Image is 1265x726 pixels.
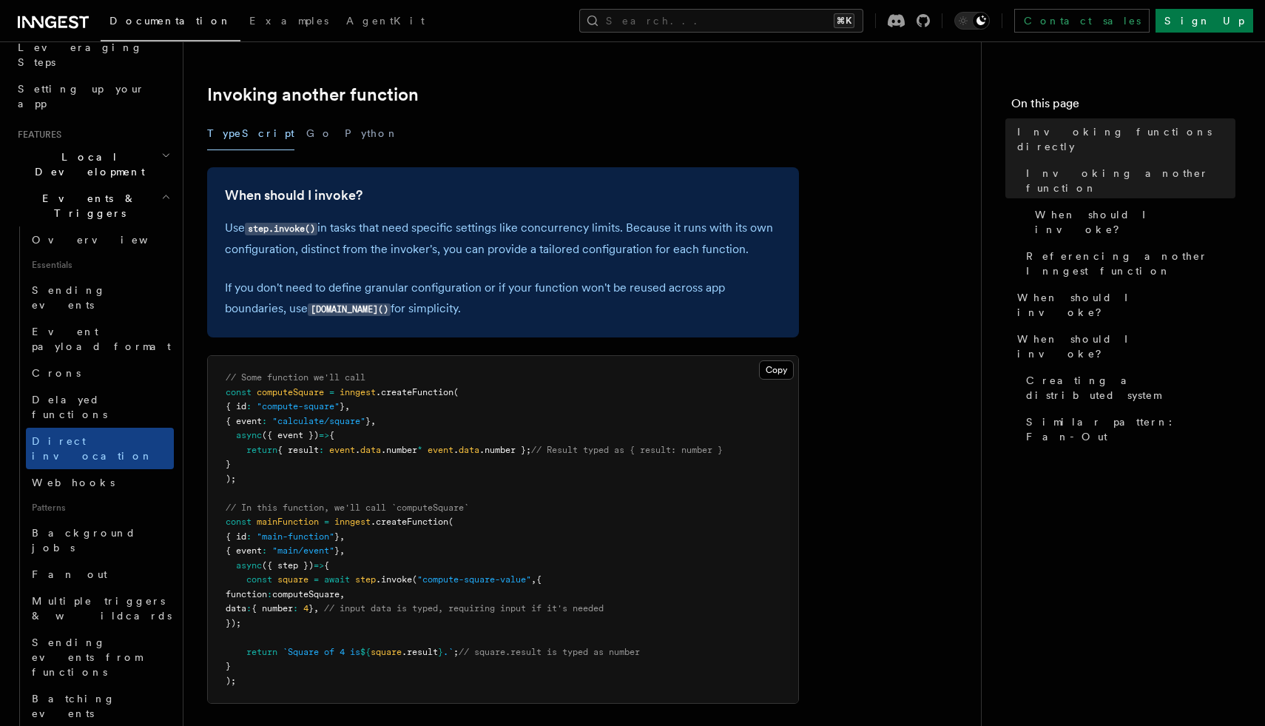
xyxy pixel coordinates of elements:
a: When should I invoke? [225,185,362,206]
span: { event [226,545,262,556]
span: data [226,603,246,614]
code: step.invoke() [245,223,317,235]
span: Leveraging Steps [18,41,143,68]
span: Delayed functions [32,394,107,420]
span: Setting up your app [18,83,145,110]
span: } [308,603,314,614]
span: ( [448,517,453,527]
span: When should I invoke? [1017,332,1235,361]
button: Local Development [12,144,174,185]
button: Copy [759,360,794,380]
span: Crons [32,367,81,379]
button: TypeScript [207,117,294,150]
span: "compute-square" [257,401,340,411]
span: // square.result is typed as number [459,647,640,657]
button: Python [345,117,399,150]
span: = [314,574,319,585]
a: Creating a distributed system [1020,367,1235,409]
span: => [319,430,329,440]
span: } [226,661,231,671]
a: Documentation [101,4,240,41]
code: [DOMAIN_NAME]() [308,303,391,316]
kbd: ⌘K [834,13,854,28]
button: Search...⌘K [579,9,863,33]
a: Fan out [26,561,174,588]
span: , [340,531,345,542]
span: data [360,445,381,455]
span: .number }; [479,445,531,455]
a: Sending events from functions [26,629,174,685]
span: return [246,445,277,455]
a: Event payload format [26,318,174,360]
span: ${ [360,647,371,657]
span: AgentKit [346,15,425,27]
span: ; [453,647,459,657]
a: Invoking another function [207,84,419,105]
span: inngest [334,517,371,527]
h4: On this page [1011,95,1235,118]
span: When should I invoke? [1017,290,1235,320]
span: // input data is typed, requiring input if it's needed [324,603,604,614]
span: { [329,430,334,440]
span: computeSquare [272,589,340,599]
span: = [329,387,334,397]
span: Documentation [109,15,232,27]
a: When should I invoke? [1029,201,1235,243]
span: 4 [303,603,308,614]
span: event [329,445,355,455]
a: Direct invocation [26,428,174,469]
span: Similar pattern: Fan-Out [1026,414,1235,444]
span: { [324,560,329,571]
span: { event [226,416,262,426]
span: Creating a distributed system [1026,373,1235,403]
a: AgentKit [337,4,434,40]
span: } [226,459,231,469]
span: // Result typed as { result: number } [531,445,723,455]
span: Events & Triggers [12,191,161,221]
span: { result [277,445,319,455]
span: , [371,416,376,426]
p: If you don't need to define granular configuration or if your function won't be reused across app... [225,278,781,320]
span: ); [226,676,236,686]
span: { [536,574,542,585]
span: } [365,416,371,426]
span: Event payload format [32,326,171,352]
span: .` [443,647,453,657]
span: square [277,574,308,585]
a: Overview [26,226,174,253]
a: Setting up your app [12,75,174,117]
span: Webhooks [32,477,115,488]
span: Features [12,129,61,141]
a: Sending events [26,277,174,318]
span: : [293,603,298,614]
span: . [453,445,459,455]
span: }); [226,618,241,628]
span: const [226,387,252,397]
span: await [324,574,350,585]
span: .result [402,647,438,657]
span: , [531,574,536,585]
a: Examples [240,4,337,40]
span: } [334,531,340,542]
span: : [262,545,267,556]
span: : [267,589,272,599]
span: .createFunction [371,517,448,527]
button: Events & Triggers [12,185,174,226]
span: Essentials [26,253,174,277]
p: Use in tasks that need specific settings like concurrency limits. Because it runs with its own co... [225,218,781,260]
span: Local Development [12,149,161,179]
span: => [314,560,324,571]
span: } [340,401,345,411]
span: Sending events [32,284,106,311]
span: ); [226,474,236,484]
span: Patterns [26,496,174,520]
span: "compute-square-value" [417,574,531,585]
span: Overview [32,234,184,246]
span: "main-function" [257,531,334,542]
a: Delayed functions [26,386,174,428]
span: "main/event" [272,545,334,556]
span: `Square of 4 is [283,647,360,657]
a: Referencing another Inngest function [1020,243,1235,284]
span: function [226,589,267,599]
span: When should I invoke? [1035,207,1235,237]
